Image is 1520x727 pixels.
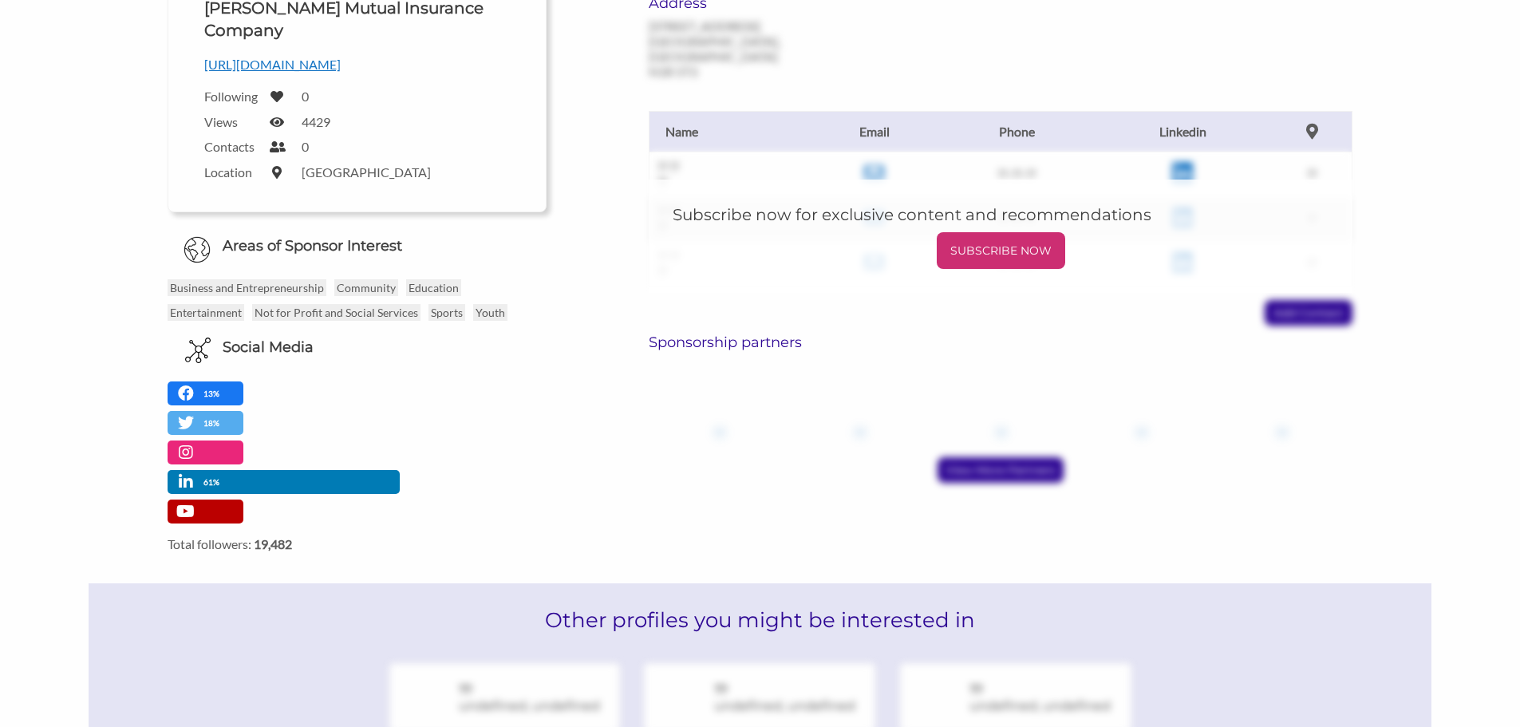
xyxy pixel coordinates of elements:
[649,334,1352,351] h6: Sponsorship partners
[204,164,260,180] label: Location
[184,236,211,263] img: Globe Icon
[808,111,939,152] th: Email
[673,203,1329,226] h5: Subscribe now for exclusive content and recommendations
[204,89,260,104] label: Following
[204,114,260,129] label: Views
[428,304,465,321] p: Sports
[185,338,211,363] img: Social Media Icon
[203,386,223,401] p: 13%
[943,239,1059,263] p: SUBSCRIBE NOW
[156,236,559,256] h6: Areas of Sponsor Interest
[252,304,420,321] p: Not for Profit and Social Services
[302,89,309,104] label: 0
[940,111,1094,152] th: Phone
[1093,111,1272,152] th: Linkedin
[168,279,326,296] p: Business and Entrepreneurship
[254,536,292,551] strong: 19,482
[649,111,808,152] th: Name
[204,139,260,154] label: Contacts
[406,279,461,296] p: Education
[302,114,330,129] label: 4429
[204,54,510,75] p: [URL][DOMAIN_NAME]
[89,583,1431,657] h2: Other profiles you might be interested in
[203,416,223,431] p: 18%
[302,139,309,154] label: 0
[223,338,314,358] h6: Social Media
[168,304,244,321] p: Entertainment
[302,164,431,180] label: [GEOGRAPHIC_DATA]
[168,536,547,551] label: Total followers:
[473,304,507,321] p: Youth
[673,232,1329,269] a: SUBSCRIBE NOW
[334,279,398,296] p: Community
[203,475,223,490] p: 61%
